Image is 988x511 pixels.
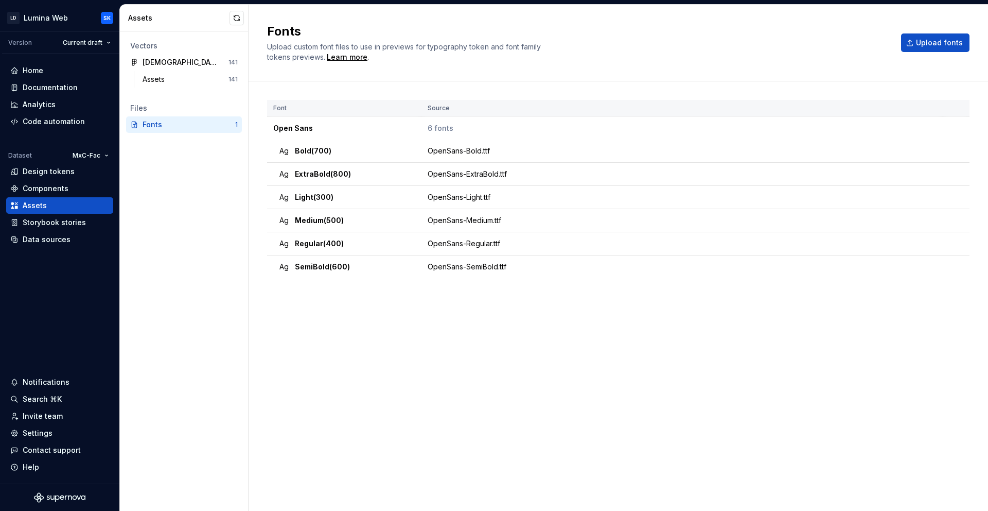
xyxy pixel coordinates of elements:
span: Ag [279,146,289,156]
span: Upload custom font files to use in previews for typography token and font family tokens previews. [267,42,541,61]
a: Invite team [6,408,113,424]
span: Bold (700) [295,146,331,156]
a: Learn more [327,52,367,62]
span: Ag [279,192,289,202]
a: Components [6,180,113,197]
a: Assets141 [138,71,242,88]
div: Version [8,39,32,47]
div: SK [103,14,111,22]
div: Notifications [23,377,69,387]
div: Lumina Web [24,13,68,23]
div: Data sources [23,234,70,245]
div: Home [23,65,43,76]
span: Medium (500) [295,215,344,226]
span: Ag [279,169,289,179]
button: Search ⌘K [6,391,113,407]
div: Assets [143,74,169,84]
button: Upload fonts [901,33,969,52]
div: Settings [23,428,52,438]
div: OpenSans-Light.ttf [428,192,942,202]
h2: Fonts [267,23,889,40]
td: Open Sans [267,117,421,140]
div: OpenSans-ExtraBold.ttf [428,169,942,179]
div: Help [23,462,39,472]
a: Storybook stories [6,214,113,231]
div: Design tokens [23,166,75,177]
div: Search ⌘K [23,394,62,404]
button: MxC-Fac [68,148,113,163]
div: Assets [23,200,47,211]
div: Analytics [23,99,56,110]
a: Settings [6,425,113,441]
a: Assets [6,197,113,214]
th: Font [267,100,421,117]
div: Contact support [23,445,81,455]
a: Code automation [6,113,113,130]
span: SemiBold (600) [295,262,350,272]
a: [DEMOGRAPHIC_DATA] Web - Assets141 [126,54,242,71]
button: Contact support [6,442,113,458]
span: ExtraBold (800) [295,169,351,179]
div: 1 [235,121,238,129]
div: Files [130,103,238,113]
div: 141 [228,58,238,66]
div: OpenSans-Medium.ttf [428,215,942,226]
div: Assets [128,13,230,23]
span: MxC-Fac [73,151,100,160]
div: Documentation [23,82,78,93]
a: Data sources [6,231,113,248]
span: Ag [279,262,289,272]
div: Storybook stories [23,217,86,228]
span: Current draft [63,39,102,47]
a: Fonts1 [126,116,242,133]
div: [DEMOGRAPHIC_DATA] Web - Assets [143,57,219,67]
a: Analytics [6,96,113,113]
a: Home [6,62,113,79]
button: Help [6,459,113,475]
a: Documentation [6,79,113,96]
button: Notifications [6,374,113,390]
div: OpenSans-SemiBold.ttf [428,262,942,272]
div: Fonts [143,120,235,130]
div: Dataset [8,151,32,160]
span: . [325,54,369,61]
div: Vectors [130,41,238,51]
div: Invite team [23,411,63,421]
svg: Supernova Logo [34,492,85,503]
div: OpenSans-Bold.ttf [428,146,942,156]
div: LD [7,12,20,24]
div: 141 [228,75,238,83]
span: Ag [279,215,289,226]
span: Regular (400) [295,239,344,249]
button: Current draft [58,36,115,50]
span: Ag [279,239,289,249]
div: Components [23,183,68,194]
button: LDLumina WebSK [2,7,117,29]
span: Upload fonts [916,38,963,48]
div: OpenSans-Regular.ttf [428,239,942,249]
th: Source [421,100,943,117]
a: Design tokens [6,163,113,180]
div: Code automation [23,116,85,127]
span: 6 fonts [428,123,453,133]
span: Light (300) [295,192,333,202]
